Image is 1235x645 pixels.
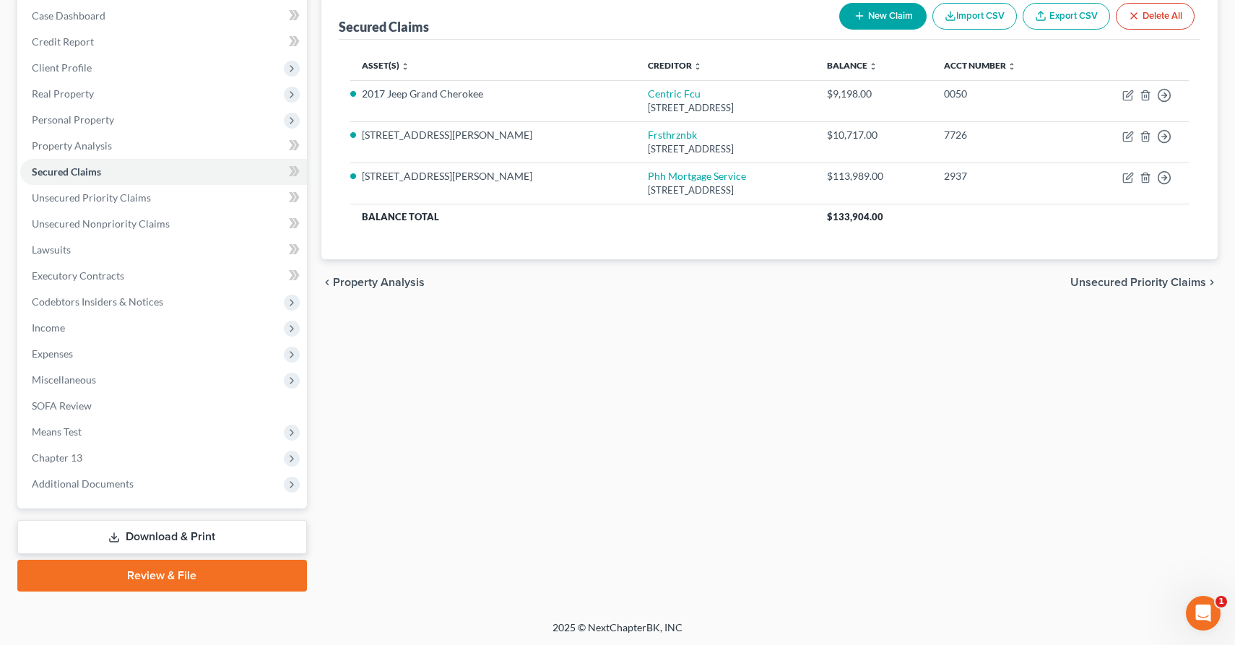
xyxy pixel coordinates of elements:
[32,35,94,48] span: Credit Report
[362,87,625,101] li: 2017 Jeep Grand Cherokee
[827,87,922,101] div: $9,198.00
[32,217,170,230] span: Unsecured Nonpriority Claims
[17,520,307,554] a: Download & Print
[1070,277,1206,288] span: Unsecured Priority Claims
[20,263,307,289] a: Executory Contracts
[1070,277,1218,288] button: Unsecured Priority Claims chevron_right
[20,393,307,419] a: SOFA Review
[827,169,922,183] div: $113,989.00
[32,113,114,126] span: Personal Property
[20,159,307,185] a: Secured Claims
[401,62,409,71] i: unfold_more
[32,243,71,256] span: Lawsuits
[648,60,702,71] a: Creditor unfold_more
[827,60,877,71] a: Balance unfold_more
[827,128,922,142] div: $10,717.00
[932,3,1017,30] button: Import CSV
[648,183,804,197] div: [STREET_ADDRESS]
[32,191,151,204] span: Unsecured Priority Claims
[339,18,429,35] div: Secured Claims
[350,204,815,230] th: Balance Total
[648,142,804,156] div: [STREET_ADDRESS]
[1023,3,1110,30] a: Export CSV
[648,87,701,100] a: Centric Fcu
[321,277,333,288] i: chevron_left
[1206,277,1218,288] i: chevron_right
[32,399,92,412] span: SOFA Review
[32,295,163,308] span: Codebtors Insiders & Notices
[1116,3,1195,30] button: Delete All
[20,29,307,55] a: Credit Report
[32,451,82,464] span: Chapter 13
[32,9,105,22] span: Case Dashboard
[944,169,1062,183] div: 2937
[20,185,307,211] a: Unsecured Priority Claims
[32,425,82,438] span: Means Test
[944,128,1062,142] div: 7726
[321,277,425,288] button: chevron_left Property Analysis
[869,62,877,71] i: unfold_more
[362,169,625,183] li: [STREET_ADDRESS][PERSON_NAME]
[1215,596,1227,607] span: 1
[944,87,1062,101] div: 0050
[944,60,1016,71] a: Acct Number unfold_more
[32,477,134,490] span: Additional Documents
[32,347,73,360] span: Expenses
[20,133,307,159] a: Property Analysis
[32,61,92,74] span: Client Profile
[693,62,702,71] i: unfold_more
[32,139,112,152] span: Property Analysis
[362,128,625,142] li: [STREET_ADDRESS][PERSON_NAME]
[20,3,307,29] a: Case Dashboard
[839,3,927,30] button: New Claim
[1186,596,1221,631] iframe: Intercom live chat
[1007,62,1016,71] i: unfold_more
[17,560,307,592] a: Review & File
[20,211,307,237] a: Unsecured Nonpriority Claims
[648,101,804,115] div: [STREET_ADDRESS]
[32,87,94,100] span: Real Property
[20,237,307,263] a: Lawsuits
[32,269,124,282] span: Executory Contracts
[32,165,101,178] span: Secured Claims
[648,170,746,182] a: Phh Mortgage Service
[333,277,425,288] span: Property Analysis
[32,321,65,334] span: Income
[648,129,697,141] a: Frsthrznbk
[32,373,96,386] span: Miscellaneous
[362,60,409,71] a: Asset(s) unfold_more
[827,211,883,222] span: $133,904.00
